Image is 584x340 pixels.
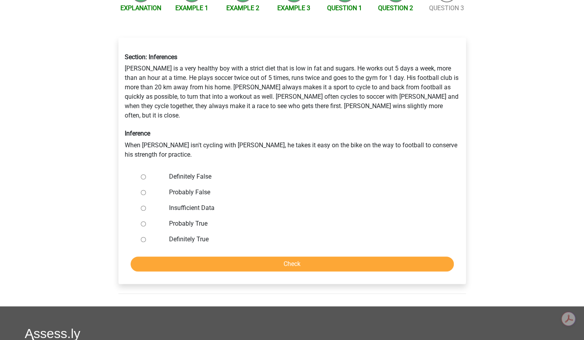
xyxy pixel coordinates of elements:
a: Example 1 [175,4,208,12]
a: Question 2 [378,4,413,12]
h6: Inference [125,130,460,137]
a: Explanation [120,4,161,12]
div: [PERSON_NAME] is a very healthy boy with a strict diet that is low in fat and sugars. He works ou... [119,47,466,165]
label: Insufficient Data [169,203,440,213]
label: Probably False [169,188,440,197]
a: Example 2 [226,4,259,12]
a: Question 3 [429,4,464,12]
label: Definitely False [169,172,440,181]
input: Check [131,257,454,271]
a: Question 1 [327,4,362,12]
label: Probably True [169,219,440,228]
a: Example 3 [277,4,310,12]
label: Definitely True [169,235,440,244]
h6: Section: Inferences [125,53,460,61]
